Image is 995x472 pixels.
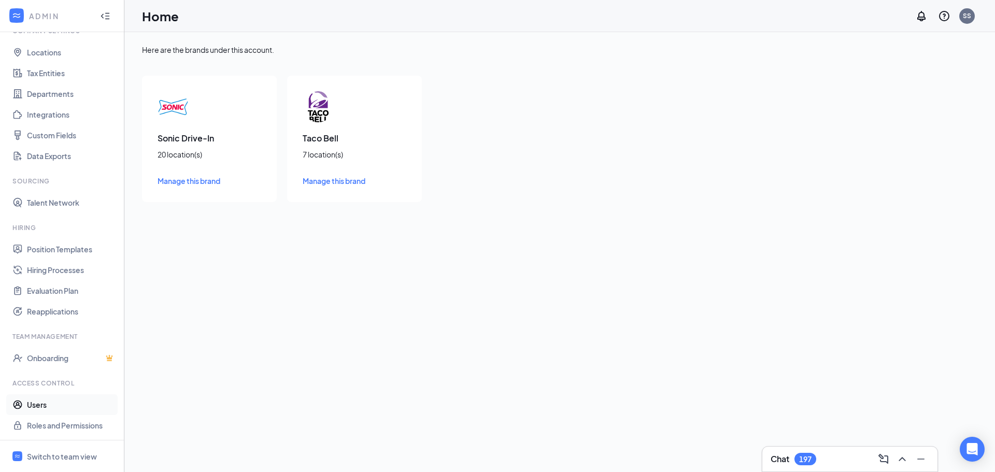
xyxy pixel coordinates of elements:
[896,453,908,465] svg: ChevronUp
[27,239,116,260] a: Position Templates
[915,10,928,22] svg: Notifications
[12,332,113,341] div: Team Management
[877,453,890,465] svg: ComposeMessage
[960,437,985,462] div: Open Intercom Messenger
[158,149,261,160] div: 20 location(s)
[158,176,220,185] span: Manage this brand
[12,379,113,388] div: Access control
[27,192,116,213] a: Talent Network
[158,133,261,144] h3: Sonic Drive-In
[27,146,116,166] a: Data Exports
[12,223,113,232] div: Hiring
[894,451,911,467] button: ChevronUp
[27,63,116,83] a: Tax Entities
[14,453,21,460] svg: WorkstreamLogo
[915,453,927,465] svg: Minimize
[142,45,977,55] div: Here are the brands under this account.
[27,348,116,368] a: OnboardingCrown
[27,83,116,104] a: Departments
[100,11,110,21] svg: Collapse
[27,125,116,146] a: Custom Fields
[963,11,971,20] div: SS
[11,10,22,21] svg: WorkstreamLogo
[771,453,789,465] h3: Chat
[875,451,892,467] button: ComposeMessage
[303,175,406,187] a: Manage this brand
[799,455,812,464] div: 197
[27,394,116,415] a: Users
[27,451,97,462] div: Switch to team view
[158,91,189,122] img: Sonic Drive-In logo
[913,451,929,467] button: Minimize
[303,133,406,144] h3: Taco Bell
[303,91,334,122] img: Taco Bell logo
[142,7,179,25] h1: Home
[27,104,116,125] a: Integrations
[27,415,116,436] a: Roles and Permissions
[303,176,365,185] span: Manage this brand
[12,177,113,185] div: Sourcing
[29,11,91,21] div: ADMIN
[27,42,116,63] a: Locations
[27,260,116,280] a: Hiring Processes
[27,301,116,322] a: Reapplications
[27,280,116,301] a: Evaluation Plan
[158,175,261,187] a: Manage this brand
[938,10,950,22] svg: QuestionInfo
[303,149,406,160] div: 7 location(s)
